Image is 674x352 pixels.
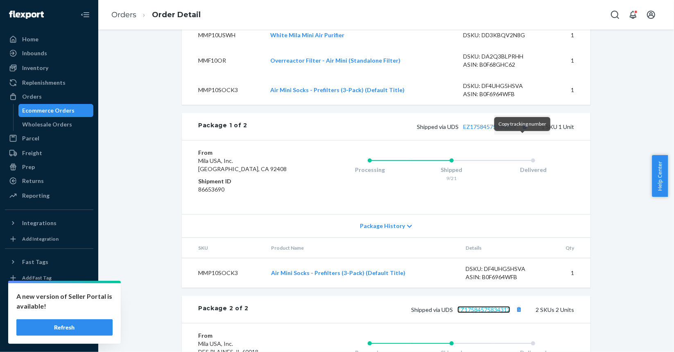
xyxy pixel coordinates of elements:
[22,79,66,87] div: Replenishments
[198,157,287,172] span: Mila USA, Inc. [GEOGRAPHIC_DATA], CA 92408
[625,7,641,23] button: Open notifications
[198,177,296,185] dt: Shipment ID
[16,291,113,311] p: A new version of Seller Portal is available!
[182,238,265,258] th: SKU
[198,185,296,194] dd: 86653690
[5,76,93,89] a: Replenishments
[22,49,47,57] div: Inbounds
[5,287,93,300] a: Settings
[22,35,38,43] div: Home
[16,319,113,336] button: Refresh
[492,166,574,174] div: Delivered
[417,123,530,130] span: Shipped via UDS
[198,149,296,157] dt: From
[198,332,296,340] dt: From
[5,189,93,202] a: Reporting
[5,301,93,314] a: Talk to Support
[23,120,72,129] div: Wholesale Orders
[329,166,411,174] div: Processing
[5,272,93,284] a: Add Fast Tag
[271,269,405,276] a: Air Mini Socks - Prefilters (3-Pack) (Default Title)
[5,132,93,145] a: Parcel
[5,329,93,342] button: Give Feedback
[5,255,93,269] button: Fast Tags
[182,258,265,288] td: MMP10SOCK3
[77,7,93,23] button: Close Navigation
[265,238,459,258] th: Product Name
[270,86,405,93] a: Air Mini Socks - Prefilters (3-Pack) (Default Title)
[23,106,75,115] div: Ecommerce Orders
[270,32,344,38] a: White Mila Mini Air Purifier
[249,304,574,315] div: 2 SKUs 2 Units
[411,166,493,174] div: Shipped
[463,90,540,98] div: ASIN: B0F6964WFB
[22,235,59,242] div: Add Integration
[466,265,543,273] div: DSKU: DF4UHG5HSVA
[5,47,93,60] a: Inbounds
[152,10,201,19] a: Order Detail
[18,118,94,131] a: Wholesale Orders
[22,274,52,281] div: Add Fast Tag
[9,11,44,19] img: Flexport logo
[5,217,93,230] button: Integrations
[22,93,42,101] div: Orders
[22,163,35,171] div: Prep
[5,147,93,160] a: Freight
[463,31,540,39] div: DSKU: DD3KBQV2N8G
[22,219,57,227] div: Integrations
[549,258,590,288] td: 1
[18,104,94,117] a: Ecommerce Orders
[547,25,590,46] td: 1
[198,121,247,132] div: Package 1 of 2
[22,64,48,72] div: Inventory
[643,7,659,23] button: Open account menu
[459,238,549,258] th: Details
[5,90,93,103] a: Orders
[411,175,493,182] div: 9/21
[5,160,93,174] a: Prep
[463,61,540,69] div: ASIN: B0F68GHC62
[607,7,623,23] button: Open Search Box
[182,46,264,75] td: MMF10OR
[5,174,93,187] a: Returns
[22,149,42,157] div: Freight
[463,123,516,130] a: EZ17584575834853
[111,10,136,19] a: Orders
[182,25,264,46] td: MMP10USWH
[5,315,93,328] a: Help Center
[247,121,574,132] div: 1 SKU 1 Unit
[198,304,249,315] div: Package 2 of 2
[549,238,590,258] th: Qty
[5,233,93,245] a: Add Integration
[22,134,39,142] div: Parcel
[547,46,590,75] td: 1
[182,75,264,105] td: MMP10SOCK3
[466,273,543,281] div: ASIN: B0F6964WFB
[5,33,93,46] a: Home
[22,192,50,200] div: Reporting
[22,177,44,185] div: Returns
[411,306,524,313] span: Shipped via UDS
[270,57,400,64] a: Overreactor Filter - Air Mini (Standalone Filter)
[22,258,48,266] div: Fast Tags
[360,222,405,230] span: Package History
[105,3,207,27] ol: breadcrumbs
[463,82,540,90] div: DSKU: DF4UHG5HSVA
[463,52,540,61] div: DSKU: DA2Q3BLPRHH
[5,61,93,74] a: Inventory
[652,155,668,197] button: Help Center
[513,304,524,315] button: Copy tracking number
[547,75,590,105] td: 1
[457,306,510,313] a: EZ17584575834312
[498,121,546,127] span: Copy tracking number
